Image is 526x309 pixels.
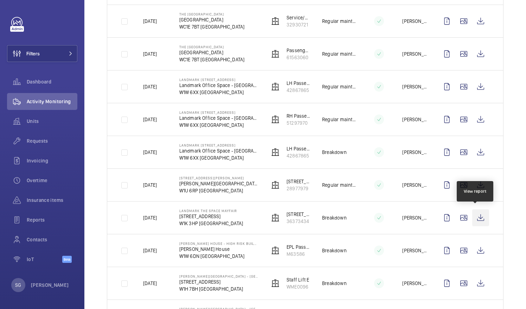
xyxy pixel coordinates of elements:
[287,54,311,61] p: 61563060
[27,137,77,144] span: Requests
[287,112,311,119] p: RH Passenger
[143,247,157,254] p: [DATE]
[179,246,258,253] p: [PERSON_NAME] House
[143,18,157,25] p: [DATE]
[27,236,77,243] span: Contacts
[179,56,245,63] p: WC1E 7BT [GEOGRAPHIC_DATA]
[287,243,311,251] p: EPL Passenger Lift No 1
[179,241,258,246] p: [PERSON_NAME] House - High Risk Building
[402,83,427,90] p: [PERSON_NAME]
[402,214,427,221] p: [PERSON_NAME]
[271,50,280,58] img: elevator.svg
[179,16,245,23] p: [GEOGRAPHIC_DATA]
[179,110,258,115] p: Landmark [STREET_ADDRESS]
[287,80,311,87] p: LH Passenger
[322,247,347,254] p: Breakdown
[287,185,311,192] p: 28977979
[27,98,77,105] span: Activity Monitoring
[402,247,427,254] p: [PERSON_NAME]
[287,47,311,54] p: Passenger Lift (5FLR)
[143,181,157,189] p: [DATE]
[179,187,258,194] p: W1U 6RP [GEOGRAPHIC_DATA]
[179,209,243,213] p: Landmark The Space Mayfair
[402,181,427,189] p: [PERSON_NAME]
[287,178,311,185] p: [STREET_ADDRESS][PERSON_NAME]
[179,12,245,16] p: The [GEOGRAPHIC_DATA]
[27,197,77,204] span: Insurance items
[322,18,356,25] p: Regular maintenance
[143,116,157,123] p: [DATE]
[287,211,311,218] p: [STREET_ADDRESS]
[26,50,40,57] span: Filters
[27,157,77,164] span: Invoicing
[179,49,245,56] p: [GEOGRAPHIC_DATA]
[179,213,243,220] p: [STREET_ADDRESS]
[27,177,77,184] span: Overtime
[15,282,21,289] p: SG
[143,280,157,287] p: [DATE]
[322,116,356,123] p: Regular maintenance
[287,21,311,28] p: 32930721
[179,45,245,49] p: The [GEOGRAPHIC_DATA]
[143,214,157,221] p: [DATE]
[322,149,347,156] p: Breakdown
[287,145,311,152] p: LH Passenger
[179,220,243,227] p: W1K 3HP [GEOGRAPHIC_DATA]
[271,82,280,91] img: elevator.svg
[27,78,77,85] span: Dashboard
[179,285,258,292] p: W1H 7BH [GEOGRAPHIC_DATA]
[271,279,280,288] img: elevator.svg
[271,148,280,156] img: elevator.svg
[402,116,427,123] p: [PERSON_NAME]
[7,45,77,62] button: Filters
[179,82,258,89] p: Landmark Office Space - [GEOGRAPHIC_DATA]
[179,143,258,147] p: Landmark [STREET_ADDRESS]
[287,14,311,21] p: Service/Goods Lift (5FL)
[322,181,356,189] p: Regular maintenance
[143,149,157,156] p: [DATE]
[179,115,258,122] p: Landmark Office Space - [GEOGRAPHIC_DATA]
[179,253,258,260] p: W1W 6DN [GEOGRAPHIC_DATA]
[322,50,356,57] p: Regular maintenance
[271,246,280,255] img: elevator.svg
[322,280,347,287] p: Breakdown
[271,214,280,222] img: elevator.svg
[179,154,258,161] p: W1W 6XX [GEOGRAPHIC_DATA]
[179,274,258,278] p: [PERSON_NAME][GEOGRAPHIC_DATA] - [GEOGRAPHIC_DATA]
[464,188,487,194] div: View report
[402,18,427,25] p: [PERSON_NAME]
[143,83,157,90] p: [DATE]
[179,278,258,285] p: [STREET_ADDRESS]
[287,251,311,258] p: M63586
[271,181,280,189] img: elevator.svg
[287,218,311,225] p: 36373434
[271,115,280,124] img: elevator.svg
[402,50,427,57] p: [PERSON_NAME]
[287,119,311,126] p: 51297970
[179,23,245,30] p: WC1E 7BT [GEOGRAPHIC_DATA]
[287,152,311,159] p: 42867865
[27,118,77,125] span: Units
[402,149,427,156] p: [PERSON_NAME]
[27,256,62,263] span: IoT
[287,87,311,94] p: 42867865
[271,17,280,25] img: elevator.svg
[287,276,309,283] p: Staff Lift E
[143,50,157,57] p: [DATE]
[31,282,69,289] p: [PERSON_NAME]
[179,147,258,154] p: Landmark Office Space - [GEOGRAPHIC_DATA]
[27,216,77,223] span: Reports
[179,78,258,82] p: Landmark [STREET_ADDRESS]
[62,256,72,263] span: Beta
[179,122,258,129] p: W1W 6XX [GEOGRAPHIC_DATA]
[322,214,347,221] p: Breakdown
[179,176,258,180] p: [STREET_ADDRESS][PERSON_NAME]
[179,180,258,187] p: [PERSON_NAME][GEOGRAPHIC_DATA]
[402,280,427,287] p: [PERSON_NAME]
[287,283,309,290] p: WME0096
[322,83,356,90] p: Regular maintenance
[179,89,258,96] p: W1W 6XX [GEOGRAPHIC_DATA]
